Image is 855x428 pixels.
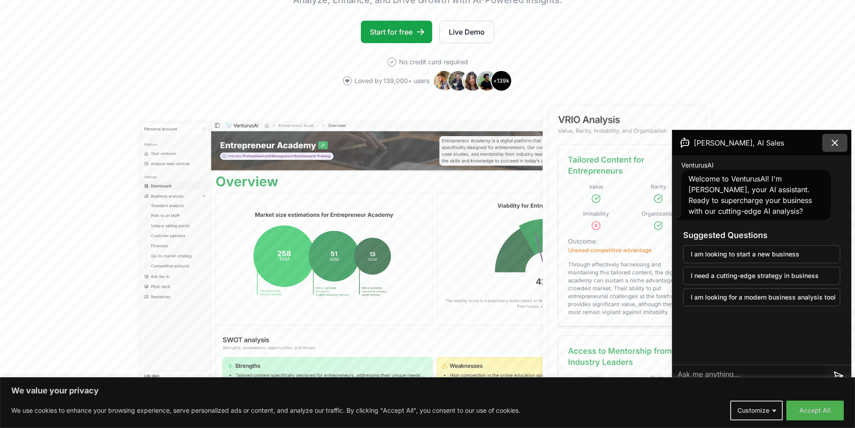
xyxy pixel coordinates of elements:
span: [PERSON_NAME], AI Sales [694,137,784,148]
img: Avatar 2 [447,70,469,92]
img: Avatar 1 [433,70,455,92]
span: VenturusAI [681,161,714,170]
button: I am looking for a modern business analysis tool [683,288,840,306]
button: Accept All [786,401,844,420]
button: Customize [730,401,783,420]
h3: Suggested Questions [683,229,840,242]
p: We use cookies to enhance your browsing experience, serve personalized ads or content, and analyz... [11,405,520,416]
img: Avatar 4 [476,70,498,92]
img: Avatar 3 [462,70,483,92]
button: I need a cutting-edge strategy in business [683,267,840,285]
button: I am looking to start a new business [683,245,840,263]
span: Welcome to VenturusAI! I'm [PERSON_NAME], your AI assistant. Ready to supercharge your business w... [688,174,812,216]
a: Start for free [361,21,432,43]
p: We value your privacy [11,385,844,396]
a: Live Demo [439,21,494,43]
